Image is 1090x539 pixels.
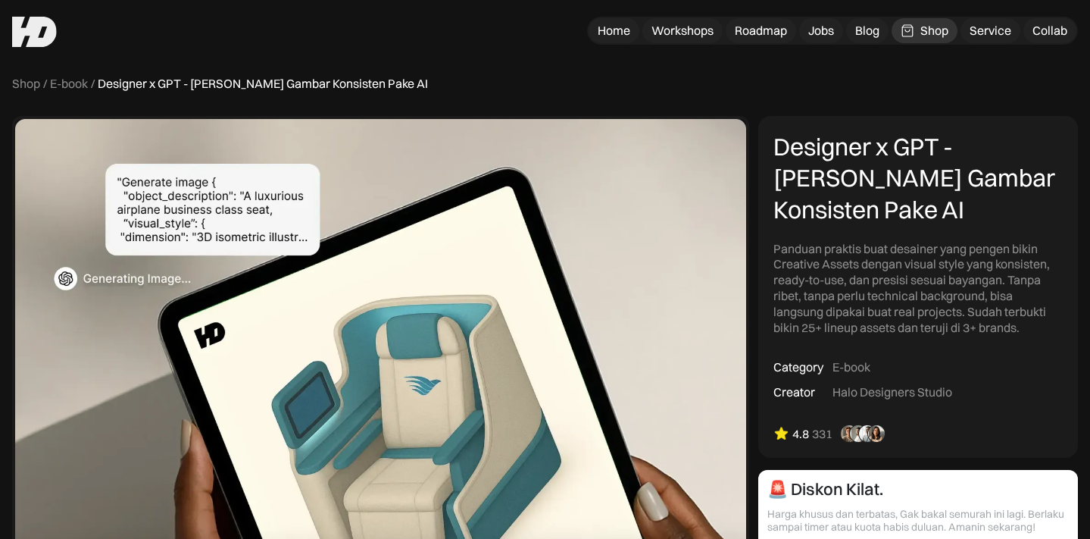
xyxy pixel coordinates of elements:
a: Collab [1023,18,1076,43]
div: Jobs [808,23,834,39]
div: Panduan praktis buat desainer yang pengen bikin Creative Assets dengan visual style yang konsiste... [773,241,1063,336]
div: / [43,76,47,92]
div: Service [970,23,1011,39]
a: E-book [50,76,88,92]
a: Service [960,18,1020,43]
div: / [91,76,95,92]
div: Collab [1032,23,1067,39]
div: Home [598,23,630,39]
div: Shop [920,23,948,39]
div: E-book [832,359,870,375]
div: 4.8 [792,426,809,442]
a: Jobs [799,18,843,43]
div: Harga khusus dan terbatas, Gak bakal semurah ini lagi. Berlaku sampai timer atau kuota habis dulu... [767,508,1069,534]
a: Shop [892,18,957,43]
div: Workshops [651,23,714,39]
div: Designer x GPT - [PERSON_NAME] Gambar Konsisten Pake AI [98,76,428,92]
div: Halo Designers Studio [832,384,952,400]
div: Category [773,359,823,375]
div: Roadmap [735,23,787,39]
div: Creator [773,384,815,400]
div: Designer x GPT - [PERSON_NAME] Gambar Konsisten Pake AI [773,131,1063,226]
div: 🚨 Diskon Kilat. [767,479,883,499]
a: Shop [12,76,40,92]
a: Workshops [642,18,723,43]
a: Roadmap [726,18,796,43]
a: Blog [846,18,889,43]
a: Home [589,18,639,43]
div: Blog [855,23,879,39]
div: 331 [812,426,832,442]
